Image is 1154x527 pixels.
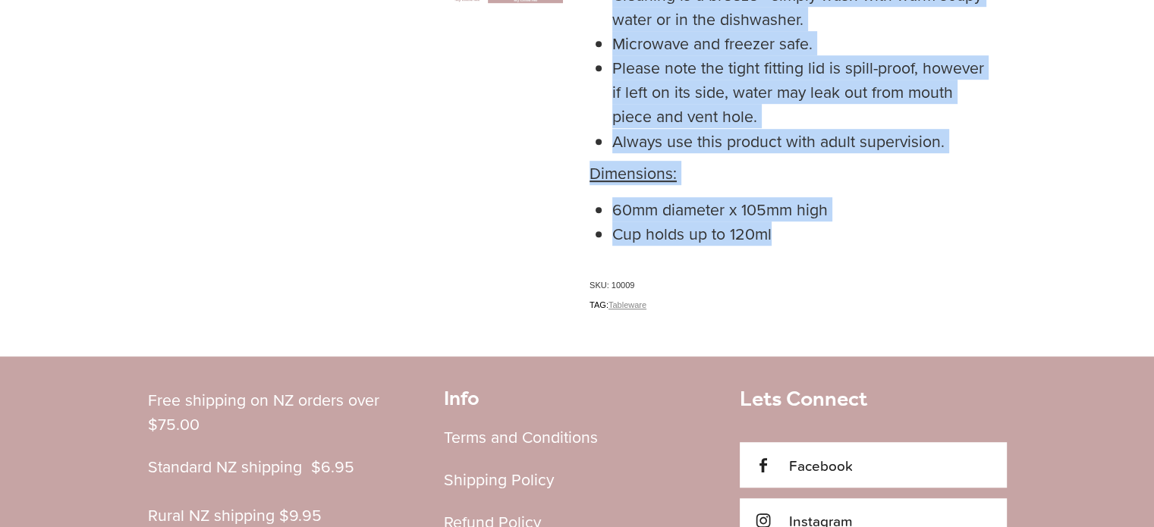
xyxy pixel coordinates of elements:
span: SKU: 10009 [590,281,994,301]
li: Microwave and freezer safe. [612,31,994,55]
li: Cup holds up to 120ml [612,221,994,246]
a: Tableware [608,300,646,309]
a: Facebook [740,442,1007,488]
a: Terms and Conditions [444,425,598,448]
span: TAG: [590,301,994,321]
h3: Lets Connect [740,387,1007,413]
h2: Info [444,387,711,413]
li: Always use this product with adult supervision. [612,129,994,153]
span: Facebook [789,455,853,475]
li: 60mm diameter x 105mm high [612,197,994,221]
u: Dimensions: [590,162,677,184]
a: Shipping Policy [444,468,554,491]
p: Free shipping on NZ orders over $75.00 [148,387,415,454]
li: Please note the tight fitting lid is spill-proof, however if left on its side, water may leak out... [612,55,994,128]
